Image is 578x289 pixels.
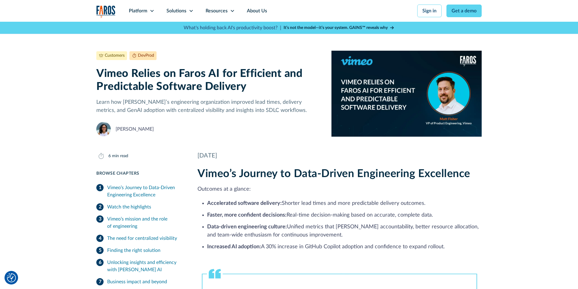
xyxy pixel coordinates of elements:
[207,201,282,206] strong: Accelerated software delivery:
[207,211,482,219] li: Real-time decision-making based on accurate, complete data.
[184,24,281,31] p: What's holding back AI's productivity boost? |
[138,52,154,59] div: DevProd
[446,5,482,17] a: Get a demo
[7,273,16,282] img: Revisit consent button
[207,212,287,218] strong: Faster, more confident decisions:
[197,151,482,160] div: [DATE]
[129,7,147,14] div: Platform
[96,98,322,115] p: Learn how [PERSON_NAME]’s engineering organization improved lead times, delivery metrics, and Gen...
[206,7,228,14] div: Resources
[107,235,177,242] div: The need for centralized visibility
[96,122,111,136] img: Naomi Lurie
[107,259,183,273] div: Unlocking insights and efficiency with [PERSON_NAME] AI
[96,5,116,18] img: Logo of the analytics and reporting company Faros.
[96,67,322,93] h1: Vimeo Relies on Faros AI for Efficient and Predictable Software Delivery
[207,244,261,249] strong: Increased AI adoption:
[197,185,482,193] p: Outcomes at a glance:
[331,51,482,137] img: On a blue background, the Vimeo and Faros AI logos appear with the text "Vimeo relies on Faros AI...
[207,223,482,239] li: Unified metrics that [PERSON_NAME] accountability, better resource allocation, and team-wide enth...
[96,244,183,256] a: Finding the right solution
[107,247,160,254] div: Finding the right solution
[96,256,183,276] a: Unlocking insights and efficiency with [PERSON_NAME] AI
[7,273,16,282] button: Cookie Settings
[96,170,183,177] div: Browse Chapters
[116,125,154,133] div: [PERSON_NAME]
[96,213,183,232] a: Vimeo’s mission and the role of engineering
[166,7,186,14] div: Solutions
[284,26,388,30] strong: It’s not the model—it’s your system. GAINS™ reveals why
[107,184,183,198] div: Vimeo’s Journey to Data-Driven Engineering Excellence
[207,199,482,208] li: Shorter lead times and more predictable delivery outcomes.
[107,215,183,230] div: Vimeo’s mission and the role of engineering
[96,5,116,18] a: home
[107,278,167,285] div: Business impact and beyond
[108,153,111,159] div: 6
[96,201,183,213] a: Watch the highlights
[96,276,183,288] a: Business impact and beyond
[96,182,183,201] a: Vimeo’s Journey to Data-Driven Engineering Excellence
[112,153,128,159] div: min read
[96,232,183,244] a: The need for centralized visibility
[105,52,125,59] div: Customers
[417,5,442,17] a: Sign in
[284,25,394,31] a: It’s not the model—it’s your system. GAINS™ reveals why
[197,167,482,180] h2: Vimeo’s Journey to Data-Driven Engineering Excellence
[207,224,287,230] strong: Data-driven engineering culture:
[207,243,482,251] li: ‍ A 30% increase in GitHub Copilot adoption and confidence to expand rollout.
[107,203,151,211] div: Watch the highlights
